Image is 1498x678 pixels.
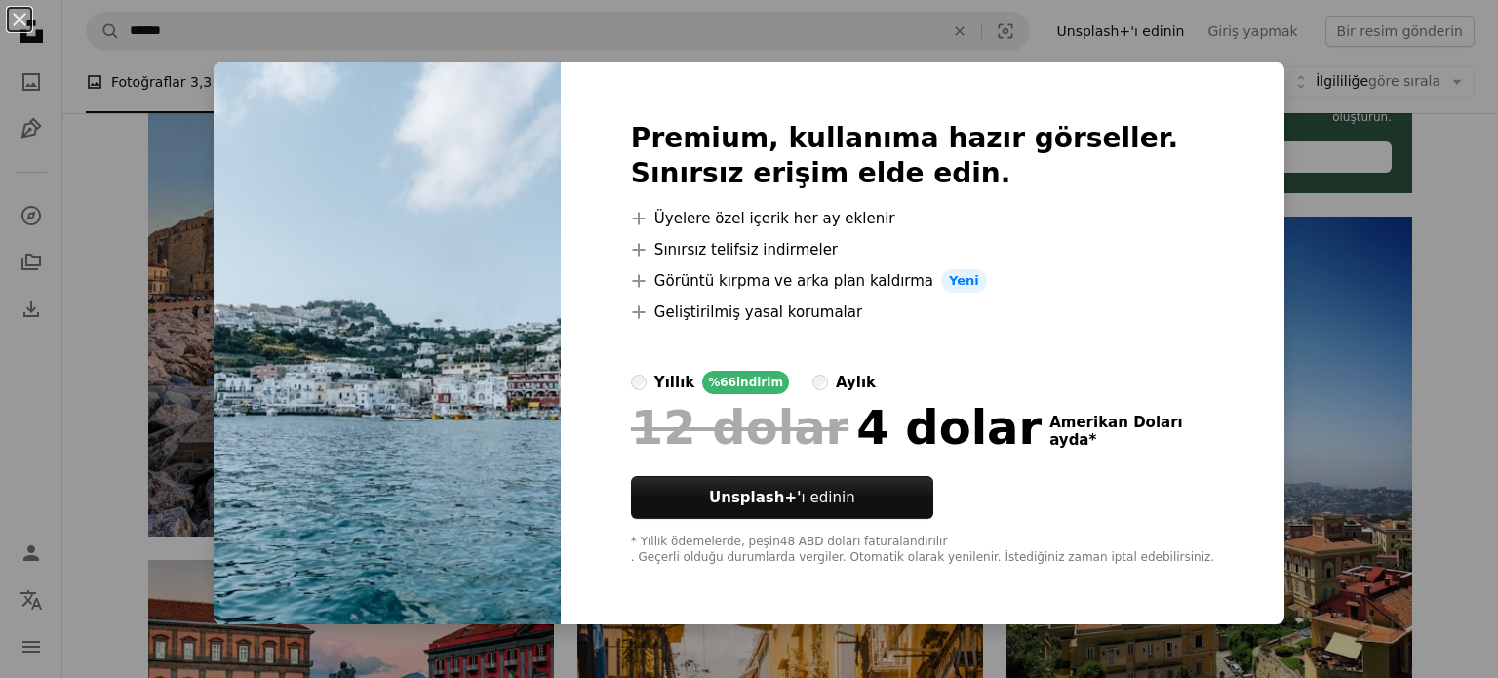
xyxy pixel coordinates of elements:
[812,375,828,390] input: aylık
[949,273,979,288] font: Yeni
[836,374,876,391] font: aylık
[631,122,1178,154] font: Premium, kullanıma hazır görseller.
[802,489,855,506] font: ı edinin
[631,550,1214,564] font: . Geçerli olduğu durumlarda vergiler. Otomatik olarak yenilenir. İstediğiniz zaman iptal edebilir...
[1049,431,1088,449] font: ayda
[856,400,1042,455] font: 4 dolar
[1049,414,1183,431] font: Amerikan Doları
[654,210,895,227] font: Üyelere özel içerik her ay eklenir
[631,535,780,548] font: * Yıllık ödemelerde, peşin
[654,272,933,290] font: Görüntü kırpma ve arka plan kaldırma
[631,157,1011,189] font: Sınırsız erişim elde edin.
[654,374,694,391] font: yıllık
[631,476,933,519] button: Unsplash+'ı edinin
[780,535,948,548] font: 48 ABD doları faturalandırılır
[631,375,647,390] input: yıllık%66indirim
[736,376,783,389] font: indirim
[631,400,848,455] font: 12 dolar
[654,303,862,321] font: Geliştirilmiş yasal korumalar
[708,376,736,389] font: %66
[654,241,838,259] font: Sınırsız telifsiz indirmeler
[709,489,802,506] font: Unsplash+'
[214,62,561,624] img: premium_photo-1677093726596-4a211a9b0231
